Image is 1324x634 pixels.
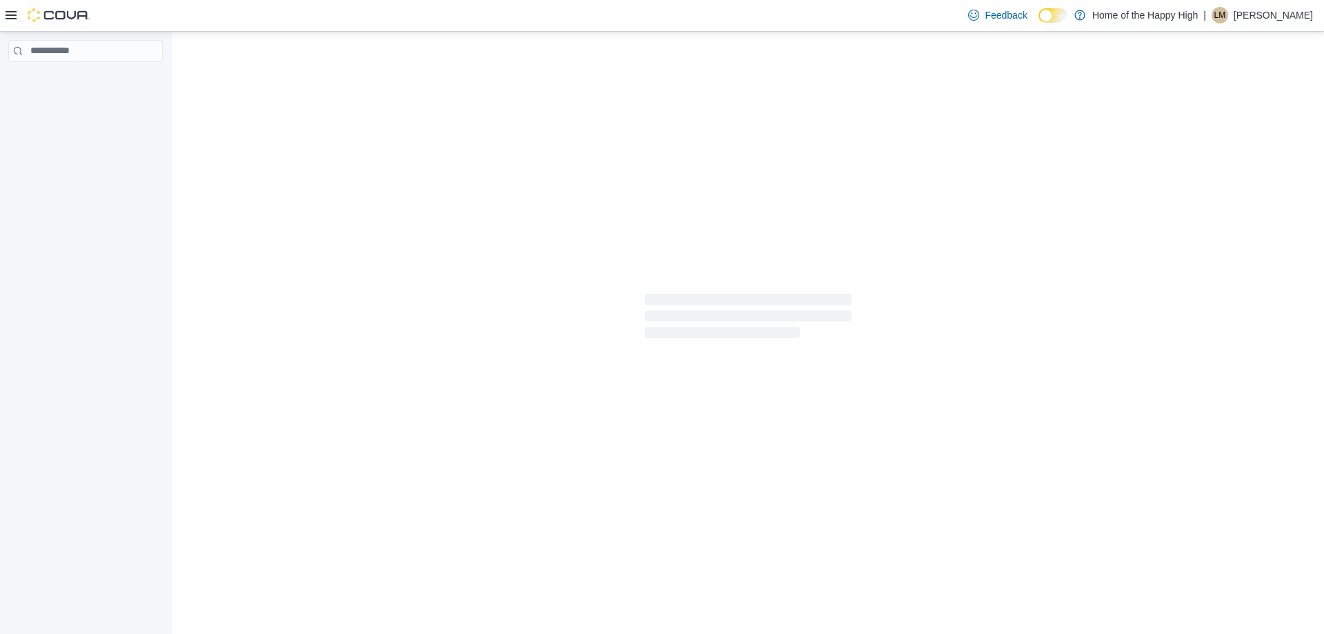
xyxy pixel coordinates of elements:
[28,8,90,22] img: Cova
[1212,7,1228,23] div: Logan McLaughlin
[963,1,1032,29] a: Feedback
[8,65,163,98] nav: Complex example
[645,297,852,341] span: Loading
[985,8,1027,22] span: Feedback
[1092,7,1198,23] p: Home of the Happy High
[1234,7,1313,23] p: [PERSON_NAME]
[1203,7,1206,23] p: |
[1039,8,1067,23] input: Dark Mode
[1214,7,1226,23] span: LM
